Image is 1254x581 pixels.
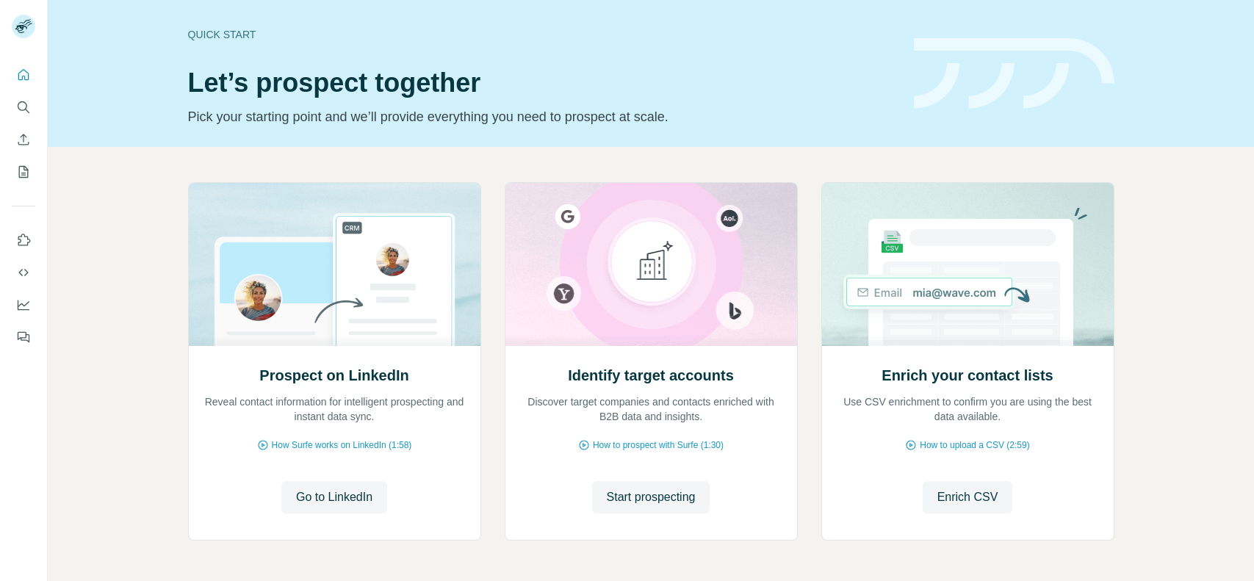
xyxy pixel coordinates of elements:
button: Search [12,94,35,120]
button: Use Surfe API [12,259,35,286]
p: Pick your starting point and we’ll provide everything you need to prospect at scale. [188,107,896,127]
span: Start prospecting [607,488,696,506]
button: Start prospecting [592,481,710,513]
h2: Enrich your contact lists [882,365,1053,386]
button: Enrich CSV [923,481,1013,513]
button: Use Surfe on LinkedIn [12,227,35,253]
img: Identify target accounts [505,183,798,346]
h1: Let’s prospect together [188,68,896,98]
button: Go to LinkedIn [281,481,387,513]
p: Discover target companies and contacts enriched with B2B data and insights. [520,394,782,424]
span: Enrich CSV [937,488,998,506]
img: Enrich your contact lists [821,183,1114,346]
span: How to prospect with Surfe (1:30) [593,439,724,452]
button: Quick start [12,62,35,88]
button: My lists [12,159,35,185]
span: Go to LinkedIn [296,488,372,506]
div: Quick start [188,27,896,42]
h2: Prospect on LinkedIn [259,365,408,386]
span: How Surfe works on LinkedIn (1:58) [272,439,412,452]
p: Reveal contact information for intelligent prospecting and instant data sync. [203,394,466,424]
img: Prospect on LinkedIn [188,183,481,346]
span: How to upload a CSV (2:59) [920,439,1029,452]
button: Feedback [12,324,35,350]
button: Enrich CSV [12,126,35,153]
button: Dashboard [12,292,35,318]
img: banner [914,38,1114,109]
h2: Identify target accounts [568,365,734,386]
p: Use CSV enrichment to confirm you are using the best data available. [837,394,1099,424]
